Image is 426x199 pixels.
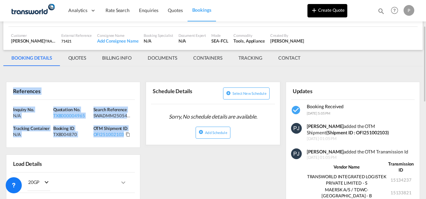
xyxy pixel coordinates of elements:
td: 15134237 [387,173,415,186]
span: Booking Received [307,104,344,109]
md-select: Choose [19,175,55,191]
md-tab-item: BILLING INFO [94,50,140,66]
md-icon: Click to Copy [126,132,130,137]
span: Rate Search [105,7,130,13]
div: P [404,5,414,16]
md-tab-item: CONTACT [270,50,308,66]
td: 15133821 [387,186,415,199]
md-tab-item: DOCUMENTS [140,50,185,66]
span: Booking ID [53,126,74,131]
div: SEA-FCL [211,38,228,44]
div: Help [389,5,404,17]
div: Commodity [233,33,265,38]
div: Created By [270,33,304,38]
div: 1 x [13,174,73,191]
div: Document Expert [179,33,206,38]
strong: [PERSON_NAME] [307,123,344,129]
div: Add Consignee Name [97,38,138,44]
span: OTM Shipment ID [93,126,128,131]
button: icon-plus 400-fgCreate Quote [307,4,347,17]
body: Editor, editor12 [7,7,116,14]
div: Updates [291,85,352,96]
strong: (Shipment ID : OFI251002103) [326,130,389,135]
span: Search Reference [93,107,127,112]
div: added the OTM Transmission Id [307,148,415,155]
div: N/A [13,113,52,119]
span: Sorry, No schedule details are available. [166,110,260,123]
div: Customer [11,33,56,38]
div: Load Details [11,157,45,169]
md-tab-item: BOOKING DETAILS [3,50,60,66]
div: N/A [179,38,206,44]
div: External Reference [61,33,92,38]
td: TRANSWORLD INTEGRATED LOGISTEK PRIVATE LIMITED - S [307,173,387,186]
strong: Vendor Name [334,164,360,170]
button: icon-plus-circleAdd Schedule [196,127,230,139]
div: Schedule Details [151,85,212,101]
div: Mode [211,33,228,38]
span: Add Schedule [205,130,227,135]
strong: Transmission ID [388,161,414,173]
img: 9seF9gAAAAGSURBVAMAowvrW6TakD8AAAAASUVORK5CYII= [291,148,302,159]
md-icon: icon-plus-circle [199,130,203,134]
div: OFI251002103 [93,131,124,137]
span: [DATE] 01:05 PM [307,136,415,142]
span: Enquiries [139,7,158,13]
div: [PERSON_NAME] [11,38,56,44]
span: Help [389,5,400,16]
td: MAERSK A/S / TDWC-[GEOGRAPHIC_DATA] - B [307,186,387,199]
div: N/A [144,38,173,44]
div: SWADMM25054569 [93,113,132,119]
strong: [PERSON_NAME] [307,149,344,154]
div: Consignee Name [97,33,138,38]
div: References [11,85,72,96]
md-icon: icon-plus-circle [226,91,231,95]
md-icon: icon-magnify [377,7,385,15]
span: [DATE] 5:05 PM [307,111,331,115]
img: f753ae806dec11f0841701cdfdf085c0.png [10,3,55,18]
img: 9seF9gAAAAGSURBVAMAowvrW6TakD8AAAAASUVORK5CYII= [291,123,302,134]
span: Quotes [168,7,183,13]
div: TXB000004965 [53,113,92,119]
div: Booking Specialist [144,33,173,38]
span: Tracking Container [13,126,50,131]
md-icon: icon-checkbox-marked-circle [291,105,302,116]
div: icon-magnify [377,7,385,17]
md-pagination-wrapper: Use the left and right arrow keys to navigate between tabs [3,50,308,66]
span: [DATE] 01:05 PM [307,155,415,160]
span: TRANSWORLD INTEGRATED LOGISTEK PRIVATE LIMITED [45,38,141,44]
span: Quotation No. [53,107,80,112]
md-icon: icon-plus 400-fg [310,6,318,14]
div: TXB004870 [53,131,92,137]
span: Bookings [192,7,211,13]
span: Select new schedule [232,91,267,95]
div: Tools, Appliance [233,38,265,44]
div: N/A [13,131,52,137]
md-tab-item: CONTAINERS [185,50,230,66]
span: Analytics [68,7,87,14]
span: 71421 [61,39,71,43]
md-tab-item: QUOTES [60,50,94,66]
md-tab-item: TRACKING [230,50,270,66]
span: Inquiry No. [13,107,34,112]
div: added the OTM Shipment [307,123,415,136]
button: icon-plus-circleSelect new schedule [223,87,270,99]
md-icon: icons/ic_keyboard_arrow_right_black_24px.svg [119,179,127,187]
div: Pratik Jaiswal [270,38,304,44]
